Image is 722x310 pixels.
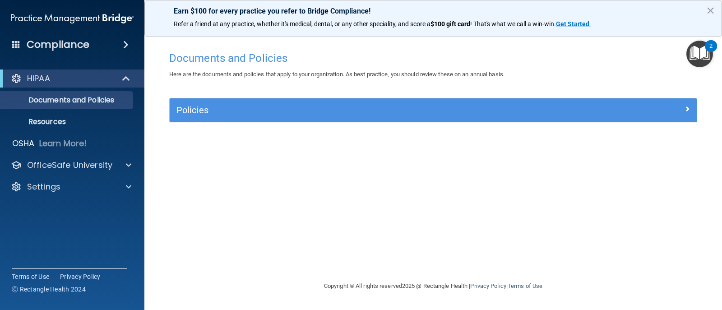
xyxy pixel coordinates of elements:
a: Policies [176,103,690,117]
span: ! That's what we call a win-win. [470,20,556,28]
h4: Documents and Policies [169,52,697,64]
p: Documents and Policies [6,96,129,105]
span: Refer a friend at any practice, whether it's medical, dental, or any other speciality, and score a [174,20,430,28]
a: Get Started [556,20,591,28]
p: Resources [6,117,129,126]
img: PMB logo [11,9,134,28]
span: Ⓒ Rectangle Health 2024 [12,285,86,294]
p: Learn More! [39,138,87,149]
a: Privacy Policy [470,282,506,289]
h5: Policies [176,105,558,115]
a: HIPAA [11,73,131,84]
strong: $100 gift card [430,20,470,28]
a: OfficeSafe University [11,160,131,171]
button: Open Resource Center, 2 new notifications [686,41,713,67]
a: Privacy Policy [60,272,101,281]
h4: Compliance [27,38,89,51]
a: Terms of Use [508,282,542,289]
div: 2 [709,46,713,58]
p: Settings [27,181,60,192]
p: OSHA [12,138,35,149]
p: HIPAA [27,73,50,84]
p: OfficeSafe University [27,160,112,171]
a: Settings [11,181,131,192]
div: Copyright © All rights reserved 2025 @ Rectangle Health | | [268,272,598,301]
strong: Get Started [556,20,589,28]
button: Close [706,3,715,18]
p: Earn $100 for every practice you refer to Bridge Compliance! [174,7,693,15]
span: Here are the documents and policies that apply to your organization. As best practice, you should... [169,71,504,78]
a: Terms of Use [12,272,49,281]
